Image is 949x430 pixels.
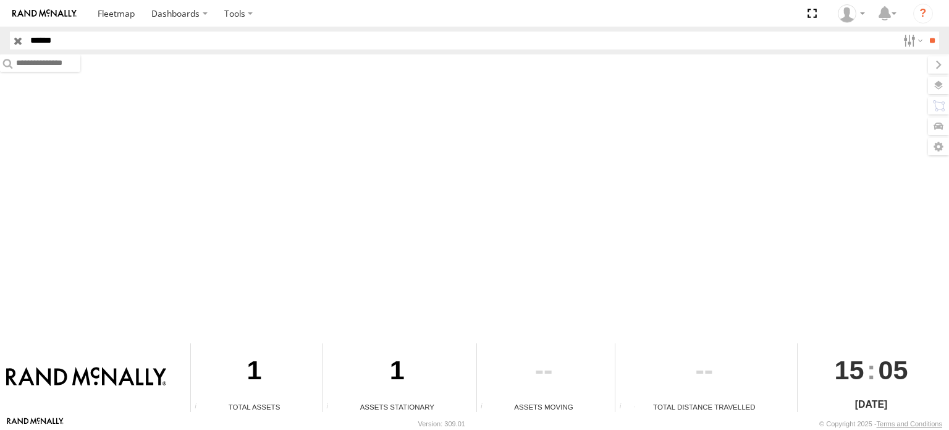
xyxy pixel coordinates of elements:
[477,402,611,412] div: Assets Moving
[835,343,864,397] span: 15
[898,32,925,49] label: Search Filter Options
[323,343,471,402] div: 1
[418,420,465,428] div: Version: 309.01
[833,4,869,23] div: Jose Goitia
[615,403,634,412] div: Total distance travelled by all assets within specified date range and applied filters
[913,4,933,24] i: ?
[819,420,942,428] div: © Copyright 2025 -
[323,402,471,412] div: Assets Stationary
[798,397,944,412] div: [DATE]
[7,418,64,430] a: Visit our Website
[615,402,793,412] div: Total Distance Travelled
[928,138,949,155] label: Map Settings
[323,403,341,412] div: Total number of assets current stationary.
[879,343,908,397] span: 05
[191,403,209,412] div: Total number of Enabled Assets
[191,343,318,402] div: 1
[191,402,318,412] div: Total Assets
[477,403,496,412] div: Total number of assets current in transit.
[6,367,166,388] img: Rand McNally
[877,420,942,428] a: Terms and Conditions
[798,343,944,397] div: :
[12,9,77,18] img: rand-logo.svg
